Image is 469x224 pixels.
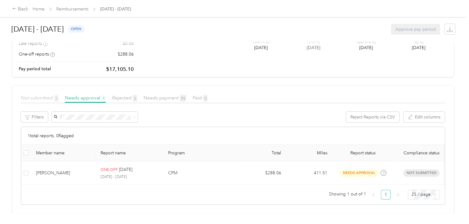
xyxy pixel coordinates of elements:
p: $17,105.10 [106,65,134,73]
span: Not submitted [403,169,439,176]
span: 0 [133,95,137,102]
p: $288.06 [118,51,134,57]
span: needs approval [340,169,378,176]
span: 1 [101,95,106,102]
li: 1 [381,190,391,199]
td: 411.51 [286,161,332,185]
span: [DATE] - [DATE] [100,6,131,12]
span: Report status [337,150,389,156]
iframe: Everlance-gr Chat Button Frame [435,190,469,224]
p: CPM [168,170,235,176]
div: 1 total reports, 0 flagged [21,127,445,145]
div: Miles [291,150,327,156]
li: Previous Page [368,190,378,199]
span: Showing 1 out of 1 [329,190,366,199]
button: Reject Reports via CSV [346,112,399,122]
span: 95 [180,95,186,102]
div: Total [245,150,281,156]
p: Pay period total [19,66,51,72]
span: Paid [193,95,207,101]
button: right [393,190,403,199]
span: 25 / page [412,190,436,199]
span: left [372,193,375,197]
span: open [68,25,85,33]
p: [DATE] [412,44,425,51]
button: left [368,190,378,199]
p: [DATE] [356,44,376,51]
span: 0 [203,95,207,102]
div: Page Size [408,190,440,199]
span: right [396,193,400,197]
li: Next Page [393,190,403,199]
p: [DATE] [119,166,132,173]
span: Needs payment [144,95,186,101]
td: $288.06 [240,161,286,185]
p: [DATE] [252,44,270,51]
a: 1 [381,190,390,199]
span: Compliance status [399,150,444,156]
button: Edit columns [404,112,445,122]
span: Needs approval [65,95,106,101]
span: 5 [54,95,58,102]
div: Back [12,6,28,13]
p: ONE-OFF [100,167,118,173]
p: [DATE] [307,44,321,51]
span: Not submitted [21,95,58,101]
a: Reimbursements [56,6,89,12]
p: [DATE] - [DATE] [100,174,158,180]
div: [PERSON_NAME] [36,170,91,176]
th: Report name [96,145,163,161]
div: One-off reports [19,51,55,57]
h1: [DATE] - [DATE] [11,22,64,37]
span: Rejected [112,95,137,101]
td: CPM [163,161,240,185]
th: Member name [31,145,96,161]
button: Filters [21,112,48,122]
th: Program [163,145,240,161]
div: Member name [36,150,91,156]
a: Home [33,6,45,12]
